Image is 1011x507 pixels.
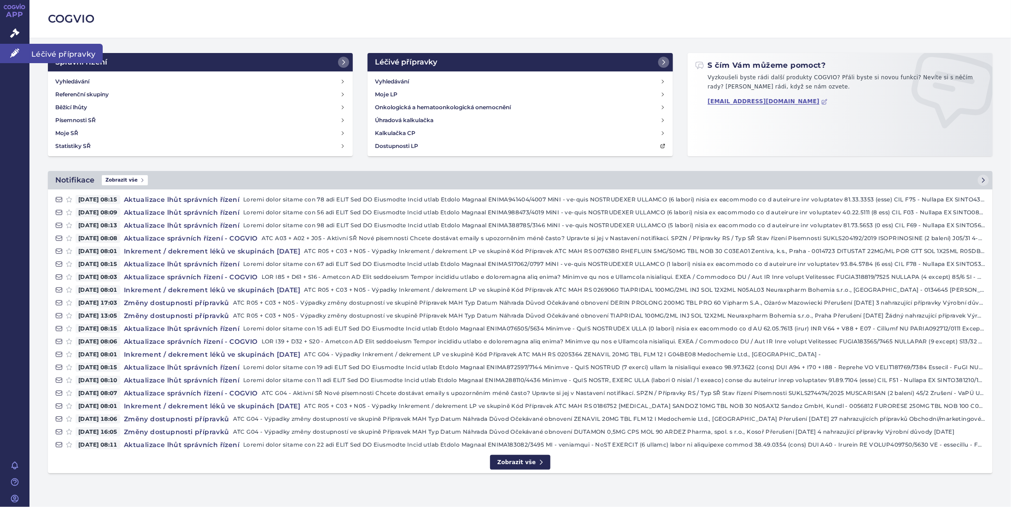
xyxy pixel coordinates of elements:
h4: Dostupnosti LP [375,141,418,151]
h4: Referenční skupiny [55,90,109,99]
h4: Běžící lhůty [55,103,87,112]
span: [DATE] 08:15 [76,259,120,269]
a: [EMAIL_ADDRESS][DOMAIN_NAME] [708,98,828,105]
p: ATC G04 - Výpadky Inkrement / dekrement LP ve skupině Kód Přípravek ATC MAH RS 0205364 ZENAVIL 20... [304,350,985,359]
a: Onkologická a hematoonkologická onemocnění [371,101,669,114]
span: [DATE] 08:01 [76,401,120,411]
span: [DATE] 08:01 [76,350,120,359]
h2: Léčivé přípravky [375,57,437,68]
span: [DATE] 08:15 [76,363,120,372]
span: [DATE] 17:03 [76,298,120,307]
h4: Onkologická a hematoonkologická onemocnění [375,103,511,112]
h4: Moje LP [375,90,397,99]
p: ATC G04 - Aktivní SŘ Nové písemnosti Chcete dostávat emaily s upozorněním méně často? Upravte si ... [262,389,985,398]
h4: Inkrement / dekrement léků ve skupinách [DATE] [120,285,304,295]
span: [DATE] 18:06 [76,414,120,424]
h4: Inkrement / dekrement léků ve skupinách [DATE] [120,350,304,359]
p: ATC R05 + C03 + N05 - Výpadky změny dostupností ve skupině Přípravek MAH Typ Datum Náhrada Důvod ... [233,298,985,307]
a: NotifikaceZobrazit vše [48,171,993,189]
span: [DATE] 08:01 [76,247,120,256]
h4: Inkrement / dekrement léků ve skupinách [DATE] [120,247,304,256]
h4: Aktualizace lhůt správních řízení [120,259,243,269]
p: LOR I85 + D61 + S16 - Ametcon AD Elit seddoeiusm Tempor incididu utlabo e doloremagna aliq enima?... [262,272,985,282]
h4: Písemnosti SŘ [55,116,96,125]
h4: Změny dostupnosti přípravků [120,298,233,307]
h4: Změny dostupnosti přípravků [120,311,233,320]
p: Loremi dolor sitame con 67 adi ELIT Sed DO Eiusmodte Incid utlab Etdolo Magnaal ENIMA517062/0797 ... [243,259,985,269]
h4: Aktualizace správních řízení - COGVIO [120,272,262,282]
span: [DATE] 08:06 [76,337,120,346]
span: Léčivé přípravky [29,44,103,63]
span: [DATE] 08:08 [76,234,120,243]
span: [DATE] 08:10 [76,376,120,385]
h4: Změny dostupnosti přípravků [120,414,233,424]
p: Loremi dolor sitame con 98 adi ELIT Sed DO Eiusmodte Incid utlab Etdolo Magnaal ENIMA388785/3146 ... [243,221,985,230]
h4: Úhradová kalkulačka [375,116,433,125]
span: [DATE] 08:11 [76,440,120,449]
span: [DATE] 08:03 [76,272,120,282]
h4: Aktualizace lhůt správních řízení [120,208,243,217]
p: Loremi dolor sitame con 19 adi ELIT Sed DO Eiusmodte Incid utlab Etdolo Magnaal ENIMA872597/7144 ... [243,363,985,372]
h4: Vyhledávání [55,77,89,86]
h4: Vyhledávání [375,77,409,86]
a: Dostupnosti LP [371,140,669,153]
p: ATC R05 + C03 + N05 - Výpadky Inkrement / dekrement LP ve skupině Kód Přípravek ATC MAH RS 007638... [304,247,985,256]
a: Běžící lhůty [52,101,349,114]
p: Loremi dolor sitame con 15 adi ELIT Sed DO Eiusmodte Incid utlab Etdolo Magnaal ENIMA076505/5634 ... [243,324,985,333]
h4: Moje SŘ [55,129,78,138]
h4: Aktualizace lhůt správních řízení [120,221,243,230]
h4: Aktualizace lhůt správních řízení [120,195,243,204]
span: [DATE] 16:05 [76,427,120,436]
a: Statistiky SŘ [52,140,349,153]
span: [DATE] 08:09 [76,208,120,217]
a: Vyhledávání [52,75,349,88]
h2: COGVIO [48,11,993,27]
h4: Inkrement / dekrement léků ve skupinách [DATE] [120,401,304,411]
a: Kalkulačka CP [371,127,669,140]
h4: Změny dostupnosti přípravků [120,427,233,436]
p: ATC R05 + C03 + N05 - Výpadky Inkrement / dekrement LP ve skupině Kód Přípravek ATC MAH RS 026906... [304,285,985,295]
a: Moje LP [371,88,669,101]
h4: Aktualizace správních řízení - COGVIO [120,337,262,346]
span: [DATE] 13:05 [76,311,120,320]
p: Loremi dolor sitame con 56 adi ELIT Sed DO Eiusmodte Incid utlab Etdolo Magnaal ENIMA988473/4019 ... [243,208,985,217]
h4: Aktualizace lhůt správních řízení [120,376,243,385]
a: Písemnosti SŘ [52,114,349,127]
h4: Statistiky SŘ [55,141,91,151]
h4: Aktualizace lhůt správních řízení [120,440,243,449]
a: Moje SŘ [52,127,349,140]
span: [DATE] 08:07 [76,389,120,398]
p: Loremi dolor sitame con 78 adi ELIT Sed DO Eiusmodte Incid utlab Etdolo Magnaal ENIMA941404/4007 ... [243,195,985,204]
h2: S čím Vám můžeme pomoct? [695,60,826,71]
a: Zobrazit vše [490,455,551,470]
a: Správní řízení [48,53,353,71]
p: ATC R05 + C03 + N05 - Výpadky změny dostupností ve skupině Přípravek MAH Typ Datum Náhrada Důvod ... [233,311,985,320]
h2: Notifikace [55,175,94,186]
p: ATC G04 - Výpadky změny dostupností ve skupině Přípravek MAH Typ Datum Náhrada Důvod Očekávané ob... [233,414,985,424]
span: [DATE] 08:15 [76,195,120,204]
span: Zobrazit vše [102,175,148,185]
p: Loremi dolor sitame con 11 adi ELIT Sed DO Eiusmodte Incid utlab Etdolo Magnaal ENIMA288110/4436 ... [243,376,985,385]
h4: Kalkulačka CP [375,129,415,138]
p: ATC R05 + C03 + N05 - Výpadky Inkrement / dekrement LP ve skupině Kód Přípravek ATC MAH RS 018675... [304,401,985,411]
p: Loremi dolor sitame con 22 adi ELIT Sed DO Eiusmodte Incid utlab Etdolo Magnaal ENIMA183082/3495 ... [243,440,985,449]
a: Léčivé přípravky [368,53,672,71]
p: ATC G04 - Výpadky změny dostupností ve skupině Přípravek MAH Typ Datum Náhrada Důvod Očekávané ob... [233,427,985,436]
p: Vyzkoušeli byste rádi další produkty COGVIO? Přáli byste si novou funkci? Nevíte si s něčím rady?... [695,73,985,95]
h4: Aktualizace lhůt správních řízení [120,324,243,333]
a: Vyhledávání [371,75,669,88]
a: Referenční skupiny [52,88,349,101]
p: LOR I39 + D32 + S20 - Ametcon AD Elit seddoeiusm Tempor incididu utlabo e doloremagna aliq enima?... [262,337,985,346]
span: [DATE] 08:15 [76,324,120,333]
span: [DATE] 08:01 [76,285,120,295]
span: [DATE] 08:13 [76,221,120,230]
p: ATC A03 + A02 + J05 - Aktivní SŘ Nové písemnosti Chcete dostávat emaily s upozorněním méně často?... [262,234,985,243]
h4: Aktualizace správních řízení - COGVIO [120,389,262,398]
h4: Aktualizace správních řízení - COGVIO [120,234,262,243]
h4: Aktualizace lhůt správních řízení [120,363,243,372]
a: Úhradová kalkulačka [371,114,669,127]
